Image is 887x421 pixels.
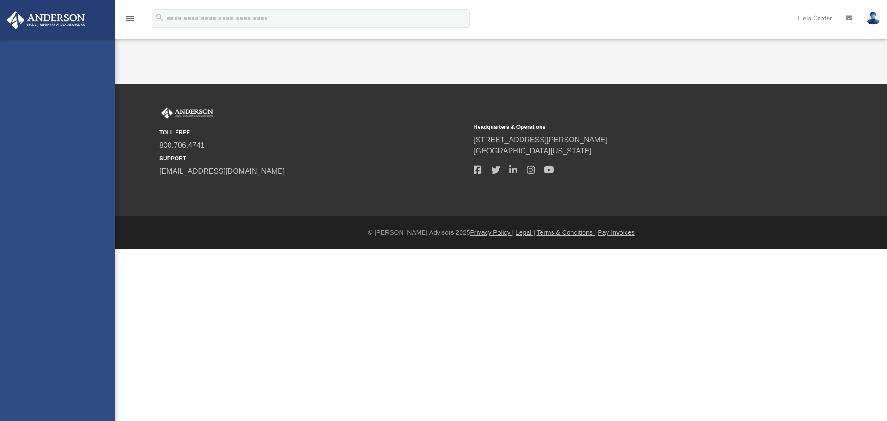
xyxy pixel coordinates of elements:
a: [GEOGRAPHIC_DATA][US_STATE] [474,147,592,155]
small: TOLL FREE [159,128,467,137]
small: SUPPORT [159,154,467,163]
img: User Pic [866,12,880,25]
a: menu [125,18,136,24]
i: search [154,12,164,23]
i: menu [125,13,136,24]
img: Anderson Advisors Platinum Portal [4,11,88,29]
a: Pay Invoices [598,229,634,236]
a: 800.706.4741 [159,141,205,149]
a: Legal | [516,229,535,236]
a: [STREET_ADDRESS][PERSON_NAME] [474,136,608,144]
div: © [PERSON_NAME] Advisors 2025 [115,228,887,238]
img: Anderson Advisors Platinum Portal [159,107,215,119]
a: Terms & Conditions | [537,229,596,236]
a: [EMAIL_ADDRESS][DOMAIN_NAME] [159,167,285,175]
a: Privacy Policy | [470,229,514,236]
small: Headquarters & Operations [474,123,781,131]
